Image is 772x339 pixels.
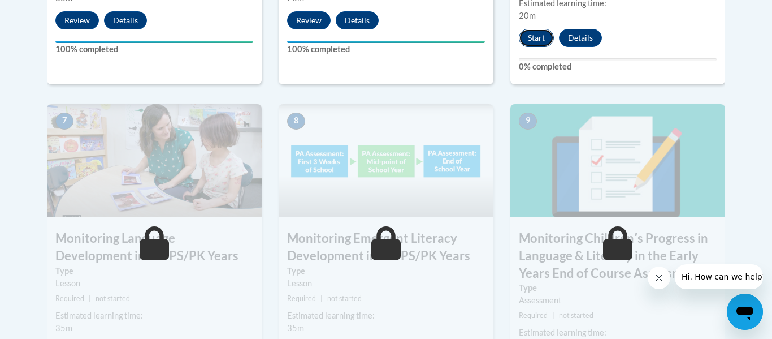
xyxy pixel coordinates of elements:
label: 100% completed [287,43,485,55]
label: 0% completed [519,61,717,73]
label: Type [287,265,485,277]
span: Hi. How can we help? [7,8,92,17]
img: Course Image [510,104,725,217]
div: Lesson [55,277,253,290]
img: Course Image [279,104,493,217]
label: Type [519,282,717,294]
span: | [320,294,323,303]
div: Estimated learning time: [55,310,253,322]
img: Course Image [47,104,262,217]
span: Required [519,311,548,320]
div: Your progress [287,41,485,43]
button: Review [287,11,331,29]
button: Review [55,11,99,29]
span: 20m [519,11,536,20]
span: Required [287,294,316,303]
span: not started [96,294,130,303]
iframe: Button to launch messaging window [727,294,763,330]
h3: Monitoring Childrenʹs Progress in Language & Literacy in the Early Years End of Course Assessment [510,230,725,282]
iframe: Message from company [675,264,763,289]
span: Required [55,294,84,303]
button: Details [104,11,147,29]
span: 35m [55,323,72,333]
span: 35m [287,323,304,333]
div: Estimated learning time: [287,310,485,322]
iframe: Close message [648,267,670,289]
label: 100% completed [55,43,253,55]
span: | [89,294,91,303]
span: 7 [55,113,73,130]
div: Your progress [55,41,253,43]
h3: Monitoring Emergent Literacy Development in the PS/PK Years [279,230,493,265]
span: 8 [287,113,305,130]
button: Details [336,11,379,29]
span: 9 [519,113,537,130]
button: Details [559,29,602,47]
span: not started [327,294,362,303]
label: Type [55,265,253,277]
div: Lesson [287,277,485,290]
div: Estimated learning time: [519,327,717,339]
span: | [552,311,554,320]
button: Start [519,29,554,47]
h3: Monitoring Language Development in the PS/PK Years [47,230,262,265]
div: Assessment [519,294,717,307]
span: not started [559,311,593,320]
